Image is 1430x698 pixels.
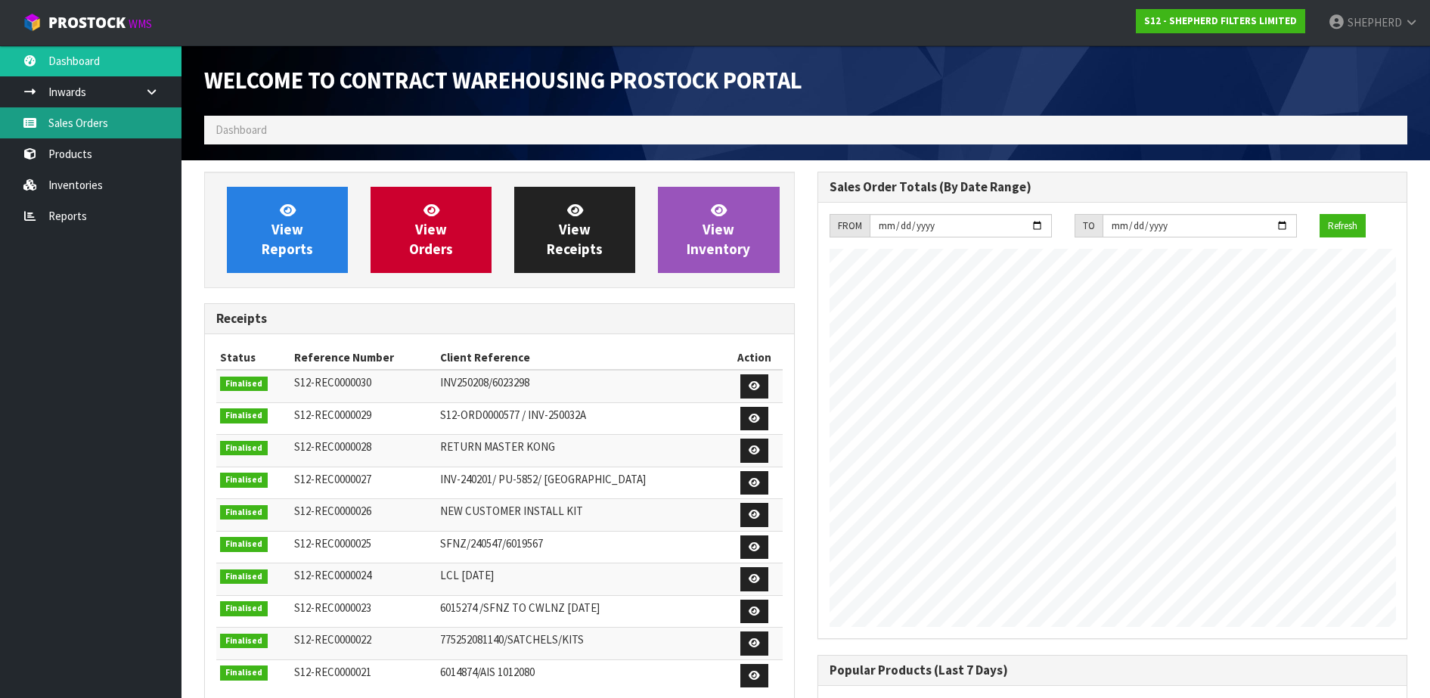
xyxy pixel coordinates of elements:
span: View Inventory [687,201,750,258]
a: ViewReceipts [514,187,635,273]
h3: Receipts [216,312,783,326]
span: SFNZ/240547/6019567 [440,536,543,551]
strong: S12 - SHEPHERD FILTERS LIMITED [1144,14,1297,27]
span: RETURN MASTER KONG [440,439,555,454]
span: Dashboard [216,123,267,137]
span: S12-REC0000029 [294,408,371,422]
span: S12-REC0000030 [294,375,371,389]
span: 6015274 /SFNZ TO CWLNZ [DATE] [440,600,600,615]
div: TO [1075,214,1103,238]
a: ViewInventory [658,187,779,273]
small: WMS [129,17,152,31]
span: ProStock [48,13,126,33]
span: View Orders [409,201,453,258]
span: S12-REC0000028 [294,439,371,454]
th: Client Reference [436,346,726,370]
button: Refresh [1320,214,1366,238]
span: Finalised [220,634,268,649]
span: Finalised [220,569,268,585]
span: Welcome to Contract Warehousing ProStock Portal [204,66,802,95]
span: 6014874/AIS 1012080 [440,665,535,679]
span: S12-REC0000025 [294,536,371,551]
th: Status [216,346,290,370]
span: LCL [DATE] [440,568,494,582]
img: cube-alt.png [23,13,42,32]
span: View Receipts [547,201,603,258]
span: SHEPHERD [1348,15,1402,29]
span: S12-ORD0000577 / INV-250032A [440,408,586,422]
span: View Reports [262,201,313,258]
span: Finalised [220,665,268,681]
span: S12-REC0000023 [294,600,371,615]
span: S12-REC0000021 [294,665,371,679]
h3: Popular Products (Last 7 Days) [830,663,1396,678]
span: Finalised [220,408,268,423]
span: Finalised [220,377,268,392]
h3: Sales Order Totals (By Date Range) [830,180,1396,194]
span: NEW CUSTOMER INSTALL KIT [440,504,583,518]
th: Action [726,346,783,370]
a: ViewReports [227,187,348,273]
div: FROM [830,214,870,238]
span: INV250208/6023298 [440,375,529,389]
span: Finalised [220,505,268,520]
a: ViewOrders [371,187,492,273]
span: Finalised [220,441,268,456]
span: INV-240201/ PU-5852/ [GEOGRAPHIC_DATA] [440,472,646,486]
span: S12-REC0000022 [294,632,371,647]
span: Finalised [220,537,268,552]
th: Reference Number [290,346,436,370]
span: S12-REC0000024 [294,568,371,582]
span: S12-REC0000027 [294,472,371,486]
span: Finalised [220,601,268,616]
span: S12-REC0000026 [294,504,371,518]
span: Finalised [220,473,268,488]
span: 775252081140/SATCHELS/KITS [440,632,584,647]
